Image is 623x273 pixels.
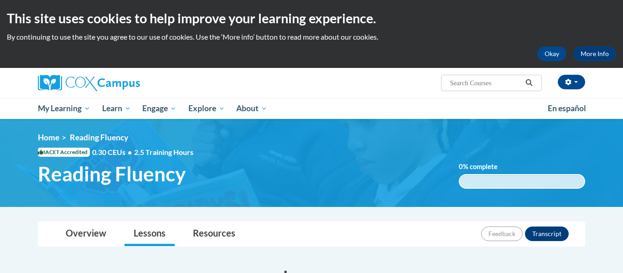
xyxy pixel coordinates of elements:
a: Explore [182,98,231,119]
button: Okay [537,46,566,61]
button: Transcript [525,227,569,241]
a: Lessons [125,222,175,246]
a: En español [542,99,592,118]
span: 0 [459,163,463,170]
span: My Learning [38,103,90,114]
a: My Learning [32,98,96,119]
span: Learn [102,103,131,114]
a: Cox Campus [38,75,211,91]
button: Search [522,77,536,88]
span: Reading Fluency [70,133,128,142]
span: About [236,103,267,114]
span: 0.30 CEUs [92,147,134,157]
a: Overview [57,222,115,246]
span: IACET Accredited [38,148,90,157]
a: Engage [136,98,182,119]
img: Cox Campus [38,75,140,91]
p: By continuing to use the site you agree to our use of cookies. Use the ‘More info’ button to read... [7,32,616,42]
a: Learn [96,98,137,119]
input: Search Courses [449,77,522,88]
a: Home [38,133,59,142]
div: Main menu [24,98,599,119]
label: % complete [459,162,511,172]
a: About [231,98,274,119]
span: 2.5 Training Hours [134,148,193,156]
a: Resources [184,222,244,246]
span: Engage [142,103,177,114]
h2: This site uses cookies to help improve your learning experience. [7,9,616,27]
button: Feedback [481,227,523,241]
a: More Info [573,46,616,61]
span: Explore [188,103,225,114]
span: • [128,148,132,156]
span: En español [548,103,586,113]
button: Account Settings [558,75,585,89]
span: Reading Fluency [38,162,186,186]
